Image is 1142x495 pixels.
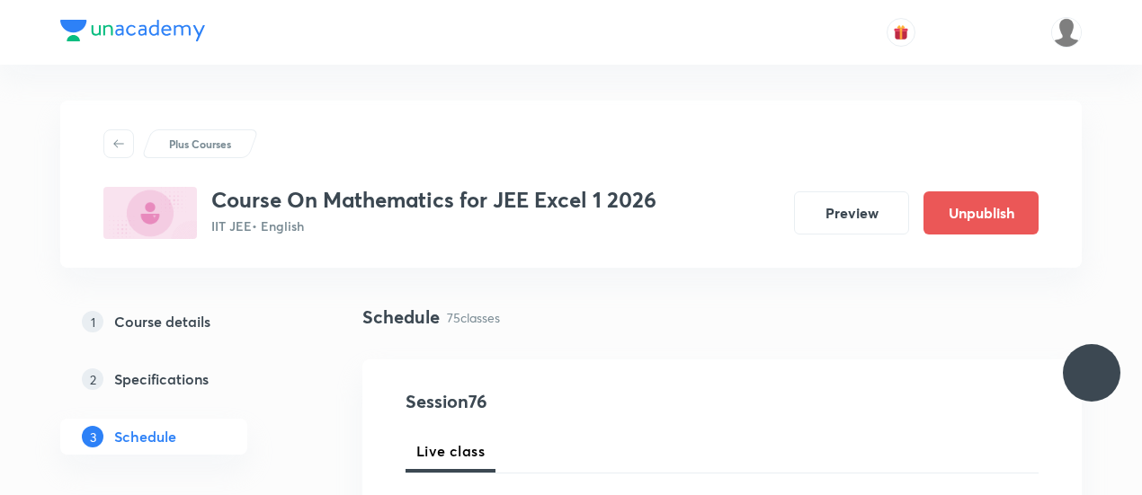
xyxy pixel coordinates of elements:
[794,191,909,234] button: Preview
[114,311,210,332] h5: Course details
[1051,17,1082,48] img: P Antony
[169,136,231,152] p: Plus Courses
[416,440,485,462] span: Live class
[82,368,103,390] p: 2
[114,426,176,447] h5: Schedule
[362,304,440,331] h4: Schedule
[60,20,205,46] a: Company Logo
[406,388,734,415] h4: Session 76
[114,368,209,390] h5: Specifications
[211,217,656,235] p: IIT JEE • English
[211,187,656,213] h3: Course On Mathematics for JEE Excel 1 2026
[60,304,305,340] a: 1Course details
[887,18,915,47] button: avatar
[893,24,909,40] img: avatar
[447,308,500,327] p: 75 classes
[82,311,103,332] p: 1
[103,187,197,239] img: 08D7B661-BD0E-4DE0-B16D-478A02267B9E_plus.png
[82,426,103,447] p: 3
[1081,362,1102,384] img: ttu
[60,361,305,397] a: 2Specifications
[923,191,1039,234] button: Unpublish
[60,20,205,41] img: Company Logo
